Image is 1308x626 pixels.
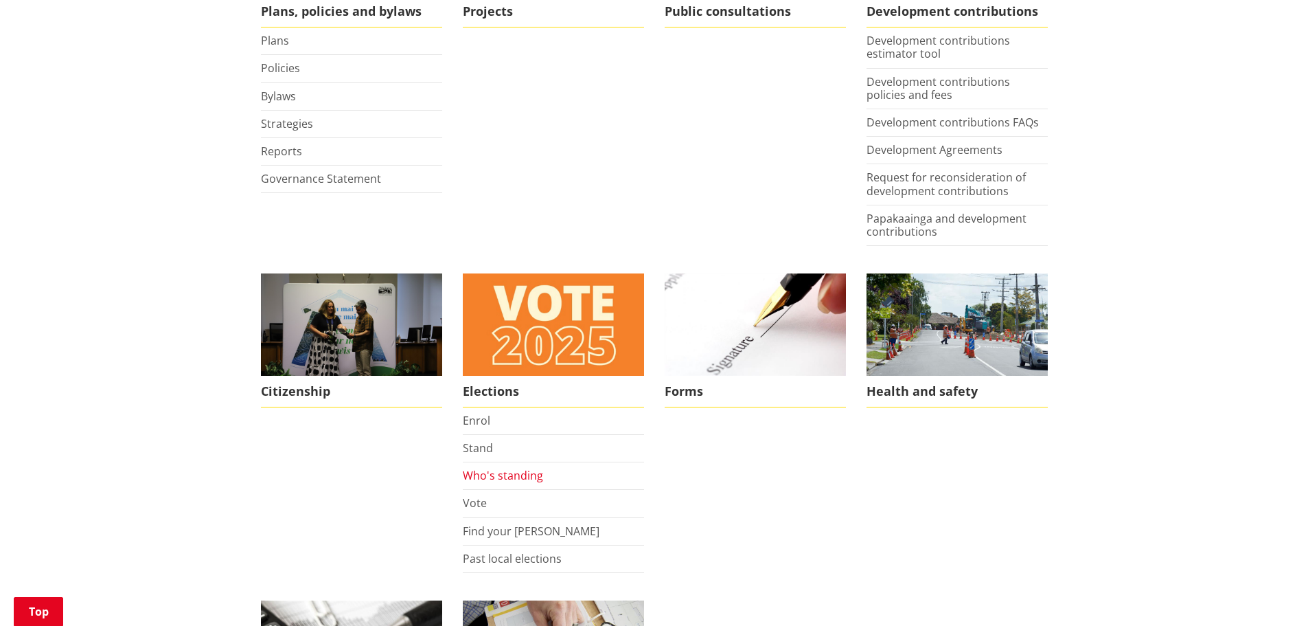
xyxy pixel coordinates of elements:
[665,376,846,407] span: Forms
[463,551,562,566] a: Past local elections
[463,376,644,407] span: Elections
[261,89,296,104] a: Bylaws
[261,376,442,407] span: Citizenship
[867,273,1048,407] a: Health and safety Health and safety
[261,273,442,376] img: Citizenship Ceremony March 2023
[867,273,1048,376] img: Health and safety
[665,273,846,376] img: Find a form to complete
[867,211,1026,239] a: Papakaainga and development contributions
[867,376,1048,407] span: Health and safety
[867,115,1039,130] a: Development contributions FAQs
[261,33,289,48] a: Plans
[261,60,300,76] a: Policies
[14,597,63,626] a: Top
[463,413,490,428] a: Enrol
[463,273,644,376] img: Vote 2025
[463,468,543,483] a: Who's standing
[867,33,1010,61] a: Development contributions estimator tool
[1245,568,1294,618] iframe: Messenger Launcher
[867,142,1002,157] a: Development Agreements
[665,273,846,407] a: Find a form to complete Forms
[261,273,442,407] a: Citizenship Ceremony March 2023 Citizenship
[463,440,493,456] a: Stand
[261,144,302,159] a: Reports
[261,116,313,131] a: Strategies
[867,74,1010,102] a: Development contributions policies and fees
[867,170,1026,198] a: Request for reconsideration of development contributions
[463,495,487,511] a: Vote
[463,524,599,539] a: Find your [PERSON_NAME]
[261,171,381,186] a: Governance Statement
[463,273,644,407] a: Elections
